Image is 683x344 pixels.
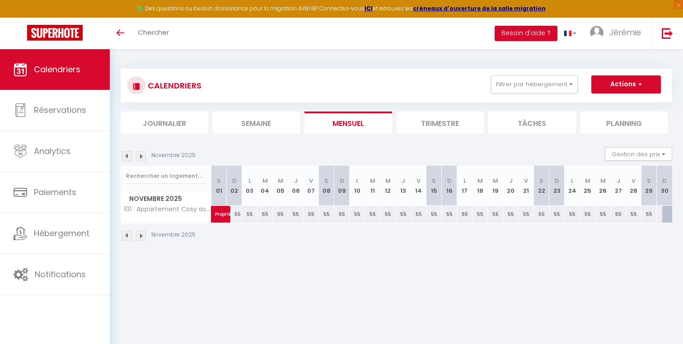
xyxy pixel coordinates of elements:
th: 21 [519,166,534,206]
th: 09 [334,166,350,206]
h3: CALENDRIERS [145,75,201,96]
div: 55 [442,206,457,223]
img: logout [662,28,673,39]
div: 55 [242,206,257,223]
th: 10 [350,166,365,206]
th: 18 [472,166,488,206]
th: 11 [365,166,380,206]
li: Mensuel [304,112,392,134]
li: Tâches [488,112,576,134]
th: 27 [611,166,626,206]
abbr: S [217,177,221,185]
div: 55 [503,206,519,223]
th: 13 [396,166,411,206]
th: 22 [534,166,549,206]
span: Novembre 2025 [121,192,211,205]
span: Jérémie [609,27,641,38]
th: 12 [380,166,396,206]
abbr: V [524,177,528,185]
div: 55 [365,206,380,223]
div: 55 [257,206,273,223]
abbr: M [477,177,483,185]
button: Ouvrir le widget de chat LiveChat [7,4,34,31]
th: 25 [580,166,595,206]
abbr: L [463,177,466,185]
div: 55 [472,206,488,223]
abbr: V [632,177,636,185]
div: 55 [319,206,334,223]
p: Novembre 2025 [151,151,196,160]
button: Filtrer par hébergement [491,75,578,93]
button: Actions [591,75,661,93]
abbr: M [262,177,268,185]
abbr: S [647,177,651,185]
input: Rechercher un logement... [126,168,206,184]
div: 55 [534,206,549,223]
li: Journalier [121,112,208,134]
th: 07 [304,166,319,206]
th: 08 [319,166,334,206]
div: 55 [595,206,611,223]
abbr: L [248,177,251,185]
abbr: M [370,177,375,185]
span: Réservations [34,104,86,116]
li: Semaine [213,112,300,134]
div: 55 [411,206,426,223]
abbr: S [432,177,436,185]
img: Super Booking [27,25,83,41]
div: 55 [611,206,626,223]
th: 06 [288,166,304,206]
a: ICI [365,5,373,12]
abbr: D [447,177,452,185]
th: 24 [565,166,580,206]
abbr: D [662,177,667,185]
span: Paiements [34,186,76,198]
div: 55 [426,206,442,223]
abbr: D [232,177,237,185]
span: Analytics [34,145,70,157]
abbr: V [309,177,313,185]
abbr: D [555,177,559,185]
abbr: J [617,177,620,185]
li: Trimestre [397,112,484,134]
span: Calendriers [34,64,80,75]
div: 55 [273,206,288,223]
abbr: M [385,177,391,185]
th: 05 [273,166,288,206]
div: 55 [519,206,534,223]
span: Hébergement [34,228,89,239]
a: ... Jérémie [583,18,652,49]
div: 55 [488,206,503,223]
div: 55 [288,206,304,223]
div: 55 [380,206,396,223]
a: créneaux d'ouverture de la salle migration [413,5,546,12]
div: 55 [334,206,350,223]
button: Besoin d'aide ? [495,26,557,41]
th: 15 [426,166,442,206]
abbr: M [585,177,590,185]
th: 28 [626,166,641,206]
th: 02 [227,166,242,206]
span: Notifications [35,269,86,280]
abbr: M [278,177,283,185]
img: ... [590,26,603,39]
p: Novembre 2025 [151,231,196,239]
th: 29 [641,166,657,206]
div: 55 [641,206,657,223]
span: 101 · Appartement Cosy avec place de parking privée [122,206,213,213]
abbr: S [324,177,328,185]
span: Chercher [138,28,169,37]
div: 55 [580,206,595,223]
div: 55 [457,206,472,223]
div: 55 [626,206,641,223]
th: 16 [442,166,457,206]
button: Gestion des prix [605,147,672,161]
abbr: J [402,177,405,185]
th: 26 [595,166,611,206]
abbr: J [294,177,298,185]
div: 55 [549,206,565,223]
abbr: J [509,177,513,185]
th: 03 [242,166,257,206]
abbr: S [539,177,543,185]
